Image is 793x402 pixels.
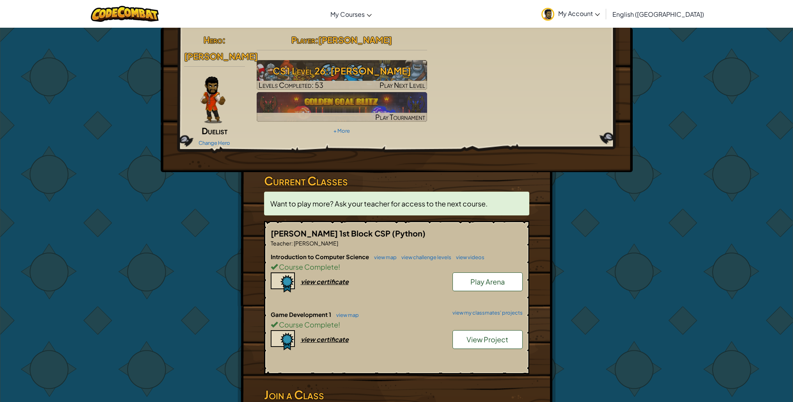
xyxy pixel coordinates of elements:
span: Want to play more? Ask your teacher for access to the next course. [270,199,488,208]
img: duelist-pose.png [200,76,225,123]
a: English ([GEOGRAPHIC_DATA]) [608,4,708,25]
div: view certificate [301,335,349,343]
img: certificate-icon.png [271,330,295,350]
a: + More [334,128,350,134]
span: My Account [558,9,600,18]
span: [PERSON_NAME] 1st Block CSP [271,228,392,238]
span: : [315,34,318,45]
span: Play Tournament [375,112,425,121]
a: Play Tournament [257,92,427,122]
span: Course Complete [278,320,338,329]
img: CodeCombat logo [91,6,159,22]
span: Teacher [271,240,291,247]
a: view challenge levels [397,254,451,260]
span: [PERSON_NAME] [318,34,392,45]
img: CS1 Level 26: Wakka Maul [257,60,427,90]
a: Play Next Level [257,60,427,90]
span: Player [291,34,315,45]
h3: Current Classes [264,172,529,190]
span: Course Complete [278,262,338,271]
span: : [291,240,293,247]
a: view my classmates' projects [449,310,523,315]
a: view map [332,312,359,318]
a: My Account [538,2,604,26]
a: view certificate [271,277,349,286]
img: avatar [541,8,554,21]
span: English ([GEOGRAPHIC_DATA]) [612,10,704,18]
span: ! [338,262,340,271]
span: Introduction to Computer Science [271,253,370,260]
h3: CS1 Level 26: [PERSON_NAME] [257,62,427,80]
img: certificate-icon.png [271,272,295,293]
a: My Courses [326,4,376,25]
a: Change Hero [199,140,230,146]
span: Play Next Level [380,80,425,89]
span: [PERSON_NAME] [184,51,258,62]
span: [PERSON_NAME] [293,240,338,247]
span: Play Arena [470,277,505,286]
span: Game Development 1 [271,311,332,318]
span: Hero [204,34,222,45]
span: View Project [467,335,508,344]
span: Duelist [202,125,227,136]
a: view videos [452,254,484,260]
img: Golden Goal [257,92,427,122]
a: view map [370,254,397,260]
span: ! [338,320,340,329]
span: My Courses [330,10,365,18]
div: view certificate [301,277,349,286]
a: view certificate [271,335,349,343]
span: (Python) [392,228,426,238]
span: Levels Completed: 53 [259,80,323,89]
span: : [222,34,225,45]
